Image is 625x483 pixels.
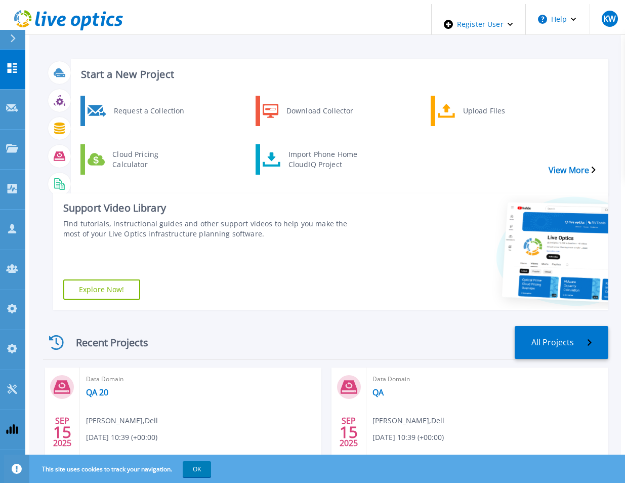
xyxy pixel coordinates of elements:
[372,374,602,385] span: Data Domain
[281,98,366,124] div: Download Collector
[63,279,140,300] a: Explore Now!
[53,428,71,436] span: 15
[109,98,191,124] div: Request a Collection
[431,96,544,126] a: Upload Files
[43,330,164,355] div: Recent Projects
[283,147,369,172] div: Import Phone Home CloudIQ Project
[63,219,351,239] div: Find tutorials, instructional guides and other support videos to help you make the most of your L...
[86,432,157,443] span: [DATE] 10:39 (+00:00)
[81,69,595,80] h3: Start a New Project
[183,461,211,477] button: OK
[372,387,384,397] a: QA
[526,4,589,34] button: Help
[86,387,108,397] a: QA 20
[86,415,158,426] span: [PERSON_NAME] , Dell
[372,432,444,443] span: [DATE] 10:39 (+00:00)
[339,414,358,451] div: SEP 2025
[86,374,316,385] span: Data Domain
[80,96,194,126] a: Request a Collection
[432,4,525,45] div: Register User
[372,415,444,426] span: [PERSON_NAME] , Dell
[80,144,194,175] a: Cloud Pricing Calculator
[53,414,72,451] div: SEP 2025
[458,98,541,124] div: Upload Files
[107,147,191,172] div: Cloud Pricing Calculator
[549,166,596,175] a: View More
[32,461,211,477] span: This site uses cookies to track your navigation.
[603,15,616,23] span: KW
[515,326,608,359] a: All Projects
[340,428,358,436] span: 15
[256,96,369,126] a: Download Collector
[63,202,351,215] div: Support Video Library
